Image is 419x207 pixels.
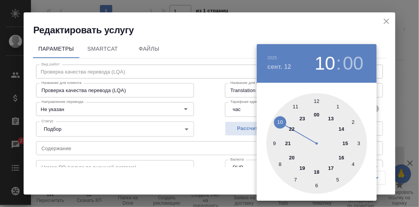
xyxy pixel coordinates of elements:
h3: : [336,53,341,74]
button: 2025 [268,55,277,60]
button: сент. 12 [268,62,292,72]
button: 00 [343,53,364,74]
button: 10 [315,53,335,74]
